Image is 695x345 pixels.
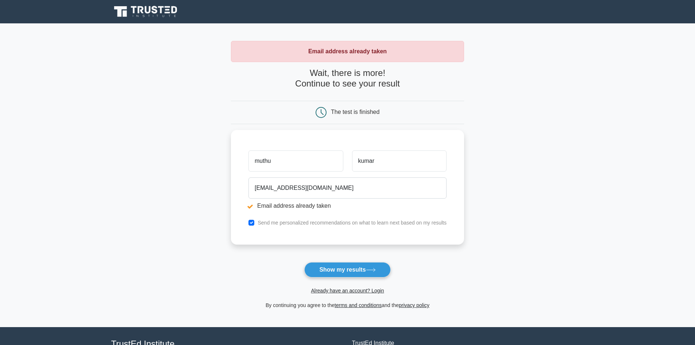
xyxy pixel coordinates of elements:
[331,109,379,115] div: The test is finished
[335,302,382,308] a: terms and conditions
[352,150,447,172] input: Last name
[311,288,384,294] a: Already have an account? Login
[304,262,390,277] button: Show my results
[258,220,447,226] label: Send me personalized recommendations on what to learn next based on my results
[248,202,447,210] li: Email address already taken
[231,68,464,89] h4: Wait, there is more! Continue to see your result
[308,48,387,54] strong: Email address already taken
[248,150,343,172] input: First name
[399,302,429,308] a: privacy policy
[248,177,447,199] input: Email
[227,301,468,310] div: By continuing you agree to the and the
